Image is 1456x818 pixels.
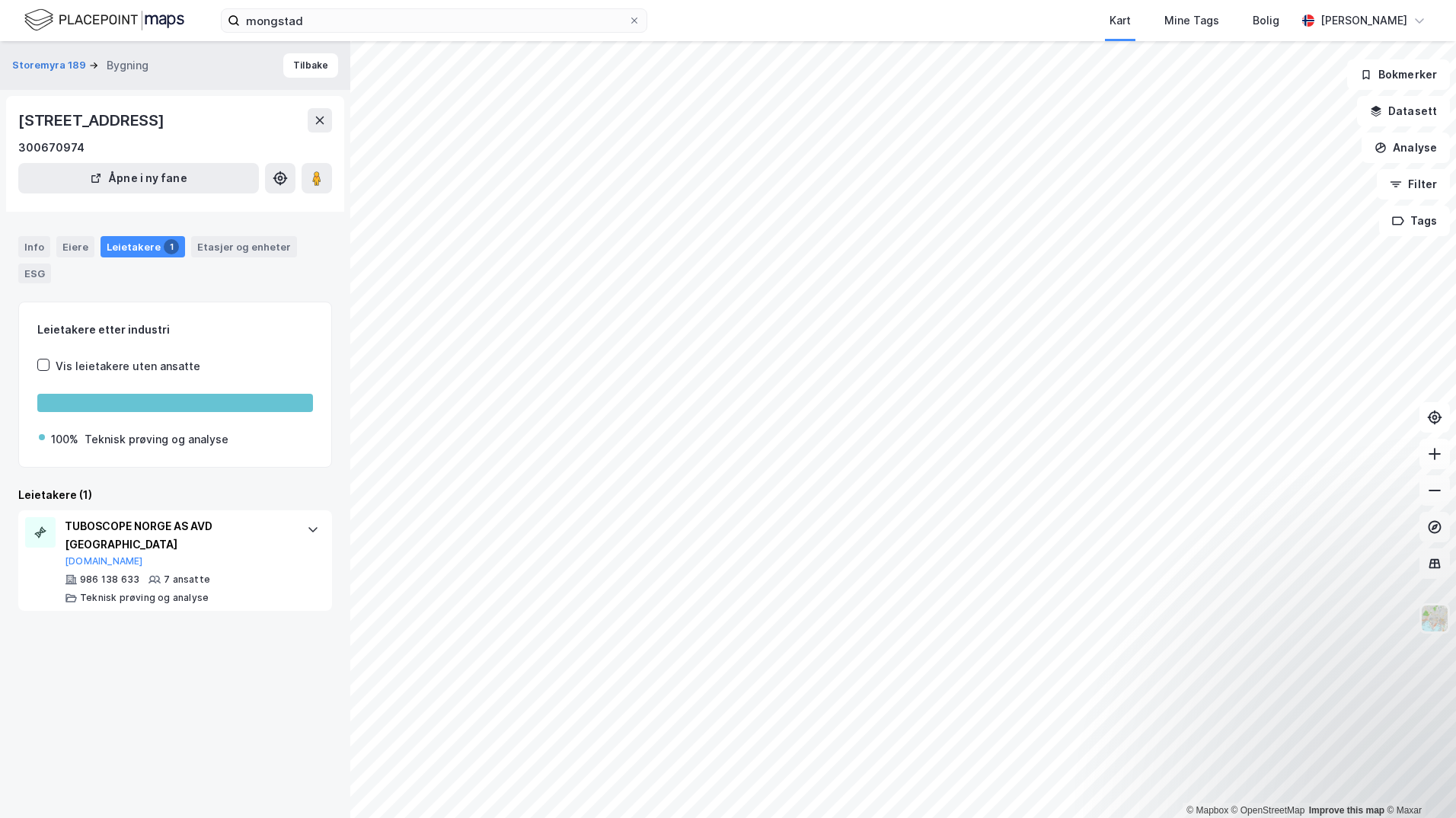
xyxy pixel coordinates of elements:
div: Leietakere (1) [18,486,332,504]
button: Tilbake [283,53,338,78]
div: Teknisk prøving og analyse [85,430,228,449]
button: Åpne i ny fane [18,163,259,193]
div: 300670974 [18,139,85,157]
div: Bygning [107,56,148,75]
div: ESG [18,264,51,283]
div: Leietakere [101,236,185,257]
div: Bolig [1253,11,1279,30]
div: TUBOSCOPE NORGE AS AVD [GEOGRAPHIC_DATA] [65,517,292,554]
div: [STREET_ADDRESS] [18,108,168,133]
button: Analyse [1362,133,1450,163]
div: 100% [51,430,78,449]
div: 986 138 633 [80,574,139,586]
button: [DOMAIN_NAME] [65,555,143,567]
button: Storemyra 189 [12,58,89,73]
div: Eiere [56,236,94,257]
button: Bokmerker [1347,59,1450,90]
div: Kart [1110,11,1131,30]
div: 1 [164,239,179,254]
div: Etasjer og enheter [197,240,291,254]
div: Leietakere etter industri [37,321,313,339]
a: OpenStreetMap [1231,805,1305,816]
div: Mine Tags [1164,11,1219,30]
img: logo.f888ab2527a4732fd821a326f86c7f29.svg [24,7,184,34]
img: Z [1420,604,1449,633]
div: Vis leietakere uten ansatte [56,357,200,375]
div: [PERSON_NAME] [1320,11,1407,30]
div: Info [18,236,50,257]
button: Filter [1377,169,1450,200]
div: Teknisk prøving og analyse [80,592,209,604]
input: Søk på adresse, matrikkel, gårdeiere, leietakere eller personer [240,9,628,32]
button: Tags [1379,206,1450,236]
a: Mapbox [1186,805,1228,816]
div: 7 ansatte [164,574,210,586]
button: Datasett [1357,96,1450,126]
a: Improve this map [1309,805,1384,816]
